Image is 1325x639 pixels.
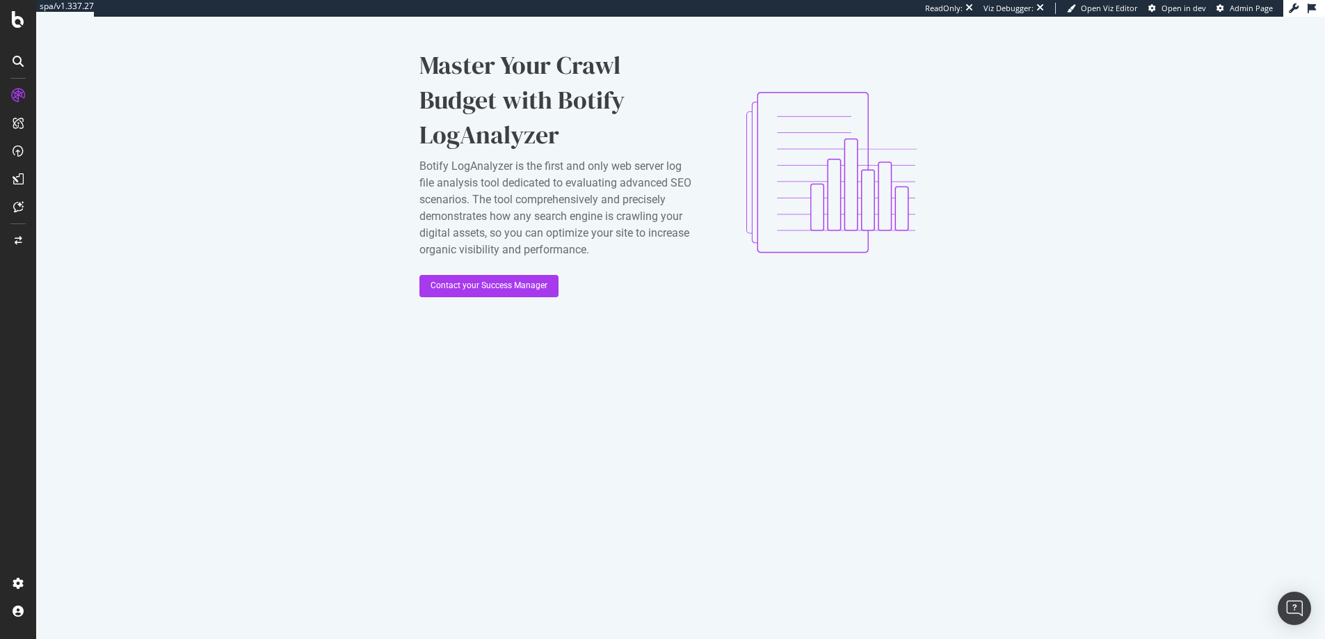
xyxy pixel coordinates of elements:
a: Open in dev [1148,3,1206,14]
span: Open in dev [1162,3,1206,13]
button: Contact your Success Manager [419,275,559,297]
a: Open Viz Editor [1067,3,1138,14]
div: ReadOnly: [925,3,963,14]
div: Open Intercom Messenger [1278,592,1311,625]
div: Viz Debugger: [983,3,1034,14]
div: Contact your Success Manager [431,280,547,292]
a: Admin Page [1216,3,1273,14]
div: Botify LogAnalyzer is the first and only web server log file analysis tool dedicated to evaluatin... [419,158,698,258]
span: Admin Page [1230,3,1273,13]
img: ClxWCziB.png [720,61,942,284]
span: Open Viz Editor [1081,3,1138,13]
div: Master Your Crawl Budget with Botify LogAnalyzer [419,48,698,152]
